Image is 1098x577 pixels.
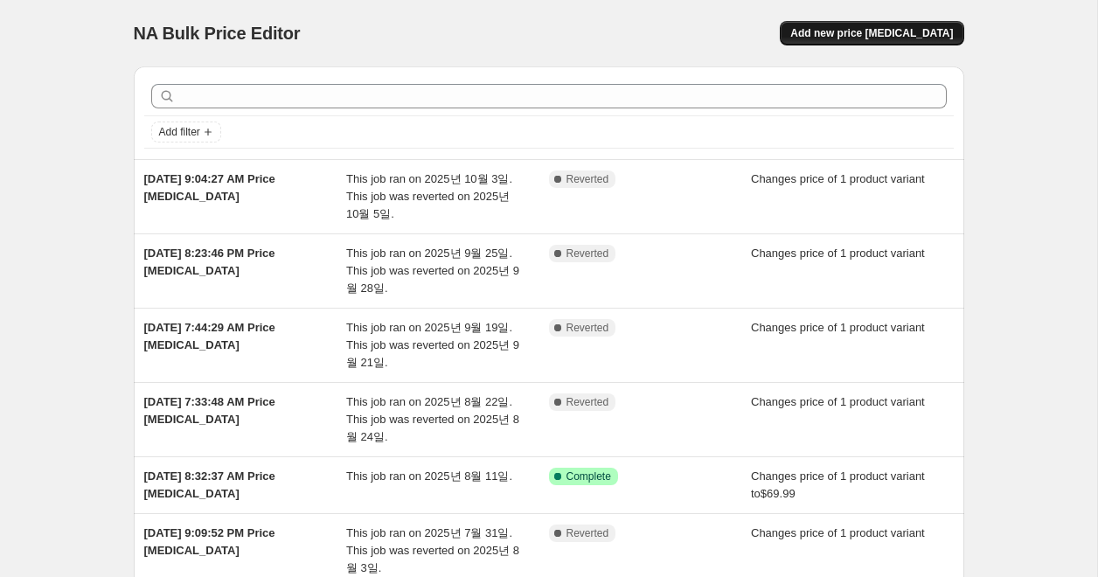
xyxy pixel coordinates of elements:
span: Reverted [566,395,609,409]
span: Add filter [159,125,200,139]
span: Reverted [566,247,609,261]
span: Changes price of 1 product variant [751,321,925,334]
span: Add new price [MEDICAL_DATA] [790,26,953,40]
span: Reverted [566,172,609,186]
span: This job ran on 2025년 7월 31일. This job was reverted on 2025년 8월 3일. [346,526,519,574]
span: [DATE] 9:04:27 AM Price [MEDICAL_DATA] [144,172,275,203]
span: [DATE] 7:33:48 AM Price [MEDICAL_DATA] [144,395,275,426]
span: This job ran on 2025년 9월 25일. This job was reverted on 2025년 9월 28일. [346,247,519,295]
span: [DATE] 7:44:29 AM Price [MEDICAL_DATA] [144,321,275,351]
span: NA Bulk Price Editor [134,24,301,43]
span: Changes price of 1 product variant [751,526,925,539]
span: [DATE] 8:23:46 PM Price [MEDICAL_DATA] [144,247,275,277]
span: [DATE] 8:32:37 AM Price [MEDICAL_DATA] [144,469,275,500]
span: Changes price of 1 product variant [751,172,925,185]
button: Add new price [MEDICAL_DATA] [780,21,963,45]
span: Changes price of 1 product variant [751,395,925,408]
span: Reverted [566,526,609,540]
span: Changes price of 1 product variant to [751,469,925,500]
span: Reverted [566,321,609,335]
span: This job ran on 2025년 10월 3일. This job was reverted on 2025년 10월 5일. [346,172,512,220]
span: This job ran on 2025년 8월 11일. [346,469,512,483]
span: This job ran on 2025년 9월 19일. This job was reverted on 2025년 9월 21일. [346,321,519,369]
span: $69.99 [761,487,796,500]
span: This job ran on 2025년 8월 22일. This job was reverted on 2025년 8월 24일. [346,395,519,443]
button: Add filter [151,122,221,143]
span: [DATE] 9:09:52 PM Price [MEDICAL_DATA] [144,526,275,557]
span: Complete [566,469,611,483]
span: Changes price of 1 product variant [751,247,925,260]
